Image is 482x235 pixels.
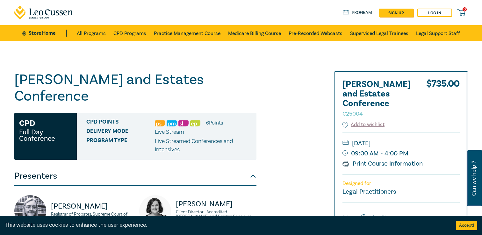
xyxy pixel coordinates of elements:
[155,128,184,136] span: Live Stream
[342,181,460,187] p: Designed for
[113,25,146,41] a: CPD Programs
[342,138,460,148] small: [DATE]
[77,25,106,41] a: All Programs
[342,148,460,159] small: 09:00 AM - 4:00 PM
[471,154,477,203] span: Can we help ?
[19,129,72,142] small: Full Day Conference
[379,9,414,17] a: sign up
[228,25,281,41] a: Medicare Billing Course
[5,221,446,229] div: This website uses cookies to enhance the user experience.
[370,214,399,222] label: Live Stream
[342,214,355,221] span: Select:
[289,25,342,41] a: Pre-Recorded Webcasts
[426,80,460,121] div: $ 735.00
[456,221,477,230] button: Accept cookies
[86,119,155,127] span: CPD Points
[14,71,256,104] h1: [PERSON_NAME] and Estates Conference
[51,201,132,211] p: [PERSON_NAME]
[19,117,35,129] h3: CPD
[417,9,452,17] a: Log in
[463,7,467,11] span: 0
[14,195,46,227] img: https://s3.ap-southeast-2.amazonaws.com/leo-cussen-store-production-content/Contacts/Kate%20Price...
[86,137,155,154] span: Program type
[154,25,220,41] a: Practice Management Course
[155,137,252,154] p: Live Streamed Conferences and Intensives
[342,188,396,196] small: Legal Practitioners
[167,120,177,126] img: Practice Management & Business Skills
[350,25,408,41] a: Supervised Legal Trainees
[139,195,171,227] img: https://s3.ap-southeast-2.amazonaws.com/leo-cussen-store-production-content/Contacts/Anna%20Hacke...
[51,212,132,221] small: Registrar of Probates, Supreme Court of [PERSON_NAME]
[416,25,460,41] a: Legal Support Staff
[178,120,189,126] img: Substantive Law
[343,9,372,16] a: Program
[206,119,223,127] li: 6 Point s
[176,210,256,223] small: Client Director | Accredited [PERSON_NAME] and Estates Specialist, Pitcher Partners [GEOGRAPHIC_D...
[155,120,165,126] img: Professional Skills
[342,160,423,168] a: Print Course Information
[342,80,413,118] h2: [PERSON_NAME] and Estates Conference
[22,30,66,37] a: Store Home
[190,120,200,126] img: Ethics & Professional Responsibility
[14,167,256,186] button: Presenters
[176,199,256,209] p: [PERSON_NAME]
[86,128,155,136] span: Delivery Mode
[342,110,363,117] small: C25004
[342,121,385,128] button: Add to wishlist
